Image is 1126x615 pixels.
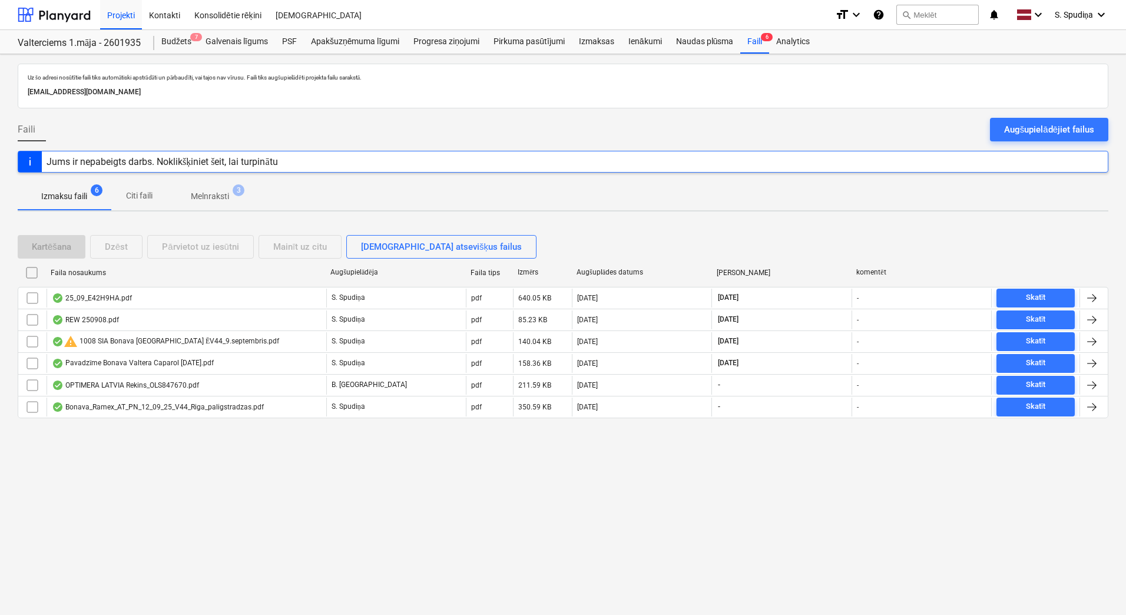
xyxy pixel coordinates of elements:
[332,315,365,325] p: S. Spudiņa
[717,336,740,346] span: [DATE]
[518,403,551,411] div: 350.59 KB
[988,8,1000,22] i: notifications
[52,315,119,325] div: REW 250908.pdf
[471,403,482,411] div: pdf
[621,30,669,54] a: Ienākumi
[332,402,365,412] p: S. Spudiņa
[18,123,35,137] span: Faili
[154,30,198,54] div: Budžets
[996,332,1075,351] button: Skatīt
[577,403,598,411] div: [DATE]
[154,30,198,54] a: Budžets7
[996,354,1075,373] button: Skatīt
[332,380,407,390] p: B. [GEOGRAPHIC_DATA]
[41,190,87,203] p: Izmaksu faili
[1026,291,1046,305] div: Skatīt
[471,316,482,324] div: pdf
[740,30,769,54] div: Faili
[233,184,244,196] span: 3
[471,269,508,277] div: Faila tips
[332,336,365,346] p: S. Spudiņa
[740,30,769,54] a: Faili6
[28,86,1098,98] p: [EMAIL_ADDRESS][DOMAIN_NAME]
[577,338,598,346] div: [DATE]
[873,8,885,22] i: Zināšanu pamats
[191,190,229,203] p: Melnraksti
[996,376,1075,395] button: Skatīt
[486,30,572,54] a: Pirkuma pasūtījumi
[857,338,859,346] div: -
[47,156,278,167] div: Jums ir nepabeigts darbs. Noklikšķiniet šeit, lai turpinātu
[835,8,849,22] i: format_size
[471,359,482,368] div: pdf
[471,294,482,302] div: pdf
[1026,400,1046,414] div: Skatīt
[1004,122,1094,137] div: Augšupielādējiet failus
[91,184,102,196] span: 6
[572,30,621,54] a: Izmaksas
[669,30,741,54] a: Naudas plūsma
[406,30,486,54] a: Progresa ziņojumi
[52,335,279,349] div: 1008 SIA Bonava [GEOGRAPHIC_DATA] ĒV44_9.septembris.pdf
[996,398,1075,416] button: Skatīt
[1094,8,1108,22] i: keyboard_arrow_down
[52,402,264,412] div: Bonava_Ramex_AT_PN_12_09_25_V44_Riga_paligstradzas.pdf
[304,30,406,54] a: Apakšuzņēmuma līgumi
[857,294,859,302] div: -
[857,403,859,411] div: -
[518,338,551,346] div: 140.04 KB
[577,294,598,302] div: [DATE]
[849,8,863,22] i: keyboard_arrow_down
[28,74,1098,81] p: Uz šo adresi nosūtītie faili tiks automātiski apstrādāti un pārbaudīti, vai tajos nav vīrusu. Fai...
[471,338,482,346] div: pdf
[857,381,859,389] div: -
[717,380,721,390] span: -
[577,359,598,368] div: [DATE]
[857,359,859,368] div: -
[52,381,64,390] div: OCR pabeigts
[518,294,551,302] div: 640.05 KB
[1026,356,1046,370] div: Skatīt
[996,310,1075,329] button: Skatīt
[64,335,78,349] span: warning
[896,5,979,25] button: Meklēt
[761,33,773,41] span: 6
[518,268,567,277] div: Izmērs
[717,315,740,325] span: [DATE]
[275,30,304,54] a: PSF
[717,269,847,277] div: [PERSON_NAME]
[577,316,598,324] div: [DATE]
[52,381,199,390] div: OPTIMERA LATVIA Rekins_OLS847670.pdf
[346,235,536,259] button: [DEMOGRAPHIC_DATA] atsevišķus failus
[190,33,202,41] span: 7
[518,359,551,368] div: 158.36 KB
[52,293,64,303] div: OCR pabeigts
[1067,558,1126,615] iframe: Chat Widget
[1026,378,1046,392] div: Skatīt
[198,30,275,54] a: Galvenais līgums
[577,381,598,389] div: [DATE]
[990,118,1108,141] button: Augšupielādējiet failus
[1055,10,1093,20] span: S. Spudiņa
[330,268,461,277] div: Augšupielādēja
[717,293,740,303] span: [DATE]
[717,358,740,368] span: [DATE]
[52,359,64,368] div: OCR pabeigts
[52,293,132,303] div: 25_09_E42H9HA.pdf
[52,359,214,368] div: Pavadzīme Bonava Valtera Caparol [DATE].pdf
[856,268,987,277] div: komentēt
[996,289,1075,307] button: Skatīt
[18,37,140,49] div: Valterciems 1.māja - 2601935
[52,315,64,325] div: OCR pabeigts
[332,358,365,368] p: S. Spudiņa
[769,30,817,54] a: Analytics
